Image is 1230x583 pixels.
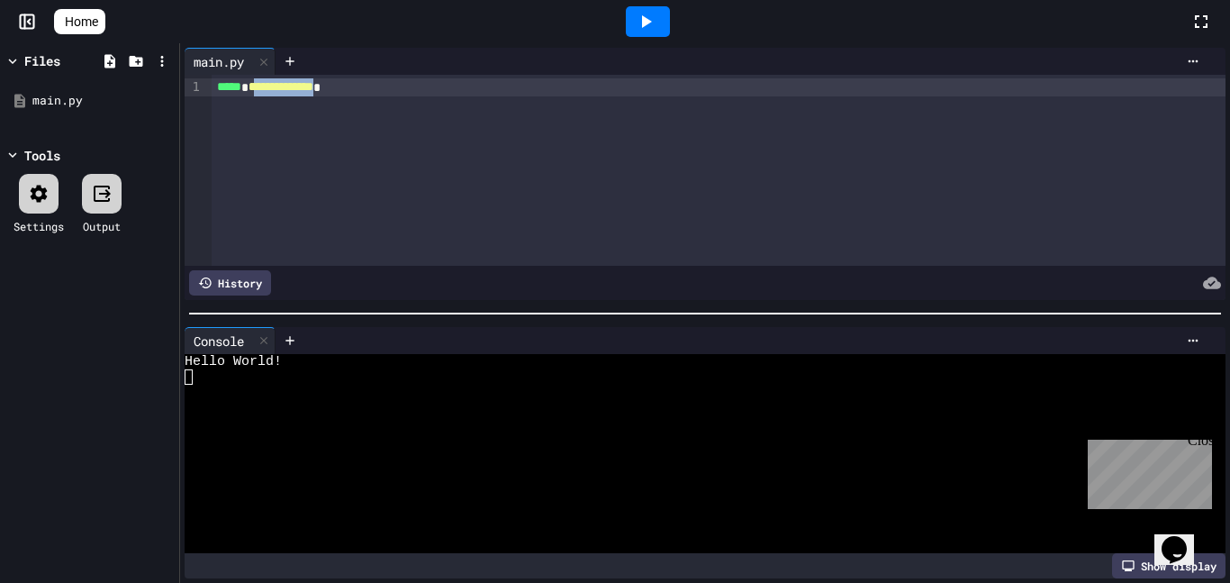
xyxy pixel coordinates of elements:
div: 1 [185,78,203,96]
div: Console [185,327,276,354]
div: Console [185,332,253,351]
div: main.py [32,92,173,110]
div: main.py [185,48,276,75]
iframe: chat widget [1154,511,1212,565]
div: History [189,270,271,296]
a: Home [54,9,105,34]
div: Settings [14,218,64,234]
span: Hello World! [185,354,282,369]
div: Files [24,51,60,70]
div: Tools [24,146,60,165]
iframe: chat widget [1081,433,1212,509]
div: Show display [1112,553,1225,578]
div: main.py [185,52,253,71]
div: Output [83,218,121,234]
div: Chat with us now!Close [7,7,124,114]
span: Home [65,13,98,31]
